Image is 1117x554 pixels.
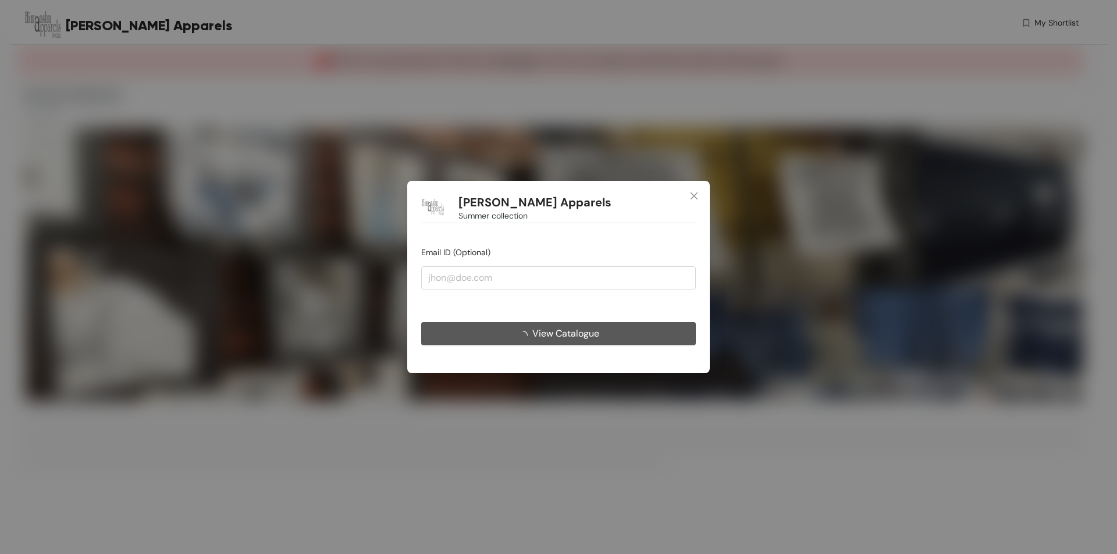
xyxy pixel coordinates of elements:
[421,247,490,258] span: Email ID (Optional)
[458,209,528,222] span: Summer collection
[518,331,532,340] span: loading
[421,266,696,289] input: jhon@doe.com
[678,181,710,212] button: Close
[421,322,696,345] button: View Catalogue
[421,195,444,218] img: Buyer Portal
[689,191,699,201] span: close
[532,326,599,341] span: View Catalogue
[458,195,611,210] h1: [PERSON_NAME] Apparels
